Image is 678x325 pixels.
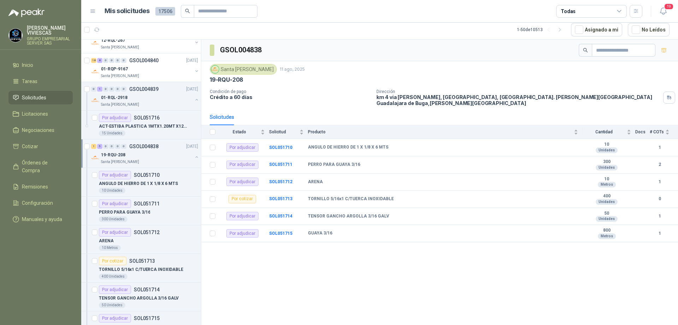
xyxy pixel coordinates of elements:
div: 0 [109,87,114,92]
div: 0 [103,58,108,63]
p: Crédito a 60 días [210,94,371,100]
img: Company Logo [91,39,100,47]
p: 19-RQU-208 [210,76,243,83]
p: [DATE] [186,57,198,64]
img: Logo peakr [8,8,44,17]
b: 1 [650,230,670,237]
span: Solicitud [269,129,298,134]
a: Solicitudes [8,91,73,104]
p: TENSOR GANCHO ARGOLLA 3/16 GALV [99,295,179,302]
span: 17506 [155,7,175,16]
div: 8 [97,58,102,63]
p: 01-RQP-9167 [101,66,128,72]
a: Manuales y ayuda [8,213,73,226]
a: SOL051713 [269,196,292,201]
p: SOL051710 [134,173,160,178]
p: ARENA [99,238,113,244]
div: Por cotizar [228,195,256,203]
b: ANGULO DE HIERRO DE 1 X 1/8 X 6 MTS [308,145,388,150]
p: km 4 via [PERSON_NAME], [GEOGRAPHIC_DATA], [GEOGRAPHIC_DATA]. [PERSON_NAME][GEOGRAPHIC_DATA] Guad... [376,94,660,106]
a: Por adjudicarSOL051716ACT-ESTIBA PLASTICA 1MTX1.20MT X12CM ALT15 Unidades [81,111,201,139]
div: 0 [91,87,96,92]
p: SOL051711 [134,201,160,206]
img: Company Logo [91,68,100,76]
th: Estado [220,125,269,139]
div: 0 [121,58,126,63]
div: 10 Metros [99,245,121,251]
span: Órdenes de Compra [22,159,66,174]
span: Producto [308,129,572,134]
div: 400 Unidades [99,274,127,279]
th: Solicitud [269,125,308,139]
button: No Leídos [628,23,670,36]
span: search [185,8,190,13]
div: Por adjudicar [226,229,258,238]
button: Asignado a mi [571,23,622,36]
span: Remisiones [22,183,48,191]
b: 1 [650,144,670,151]
a: Por adjudicarSOL051712ARENA10 Metros [81,225,201,254]
div: Por adjudicar [226,212,258,220]
p: [DATE] [186,143,198,150]
span: Cotizar [22,143,38,150]
p: [PERSON_NAME] VIVIESCAS [27,25,73,35]
div: Por adjudicar [226,161,258,169]
th: # COTs [650,125,678,139]
div: Todas [561,7,576,15]
p: SOL051712 [134,230,160,235]
a: Inicio [8,58,73,72]
b: 300 [582,159,631,165]
div: 1 [97,87,102,92]
div: Metros [598,233,616,239]
img: Company Logo [91,153,100,162]
div: 300 Unidades [99,216,127,222]
p: Santa [PERSON_NAME] [101,45,139,50]
button: 19 [657,5,670,18]
a: Por adjudicarSOL051711PERRO PARA GUAYA 3/16300 Unidades [81,197,201,225]
div: Unidades [596,165,618,170]
p: SOL051716 [134,115,160,120]
div: 0 [115,58,120,63]
div: Por adjudicar [99,228,131,237]
span: search [583,48,588,53]
p: SOL051714 [134,287,160,292]
div: Por adjudicar [99,199,131,208]
span: Configuración [22,199,53,207]
p: [DATE] [186,86,198,93]
b: GUAYA 3/16 [308,231,332,236]
span: Solicitudes [22,94,46,101]
div: Metros [598,182,616,187]
div: Por adjudicar [226,178,258,186]
div: 10 Unidades [99,188,125,193]
p: Santa [PERSON_NAME] [101,102,139,108]
h1: Mis solicitudes [105,6,150,16]
p: Dirección [376,89,660,94]
div: Por adjudicar [99,314,131,323]
a: 18 8 0 0 0 0 GSOL004840[DATE] Company Logo01-RQP-9167Santa [PERSON_NAME] [91,56,200,79]
a: Negociaciones [8,123,73,137]
div: 1 - 50 de 10513 [517,24,565,35]
h3: GSOL004838 [220,45,263,56]
b: 0 [650,196,670,202]
div: Por adjudicar [99,114,131,122]
div: Unidades [596,216,618,222]
p: GSOL004839 [129,87,159,92]
a: Por adjudicarSOL051710ANGULO DE HIERRO DE 1 X 1/8 X 6 MTS10 Unidades [81,168,201,197]
b: SOL051714 [269,214,292,219]
p: Santa [PERSON_NAME] [101,73,139,79]
img: Company Logo [9,29,22,42]
div: 0 [103,87,108,92]
p: 11 ago, 2025 [280,66,305,73]
div: 0 [103,144,108,149]
span: Manuales y ayuda [22,215,62,223]
p: GSOL004838 [129,144,159,149]
a: SOL051715 [269,231,292,236]
div: Unidades [596,147,618,153]
b: ARENA [308,179,323,185]
b: SOL051710 [269,145,292,150]
a: Órdenes de Compra [8,156,73,177]
b: 1 [650,213,670,220]
span: # COTs [650,129,664,134]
